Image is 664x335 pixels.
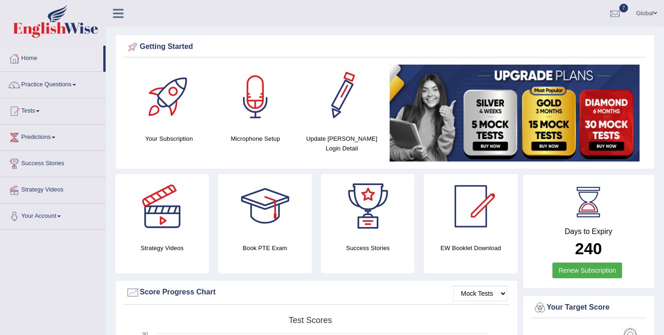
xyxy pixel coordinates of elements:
h4: Days to Expiry [533,227,645,236]
h4: Your Subscription [130,134,207,144]
h4: EW Booklet Download [424,243,517,253]
span: 7 [619,4,628,12]
div: Score Progress Chart [126,286,507,299]
h4: Success Stories [321,243,415,253]
a: Success Stories [0,151,106,174]
h4: Book PTE Exam [218,243,312,253]
a: Home [0,46,103,69]
a: Tests [0,98,106,121]
h4: Microphone Setup [217,134,294,144]
a: Predictions [0,125,106,148]
h4: Strategy Videos [115,243,209,253]
a: Practice Questions [0,72,106,95]
a: Renew Subscription [552,263,622,278]
div: Your Target Score [533,301,645,315]
div: Getting Started [126,40,644,54]
a: Your Account [0,203,106,227]
h4: Update [PERSON_NAME] Login Detail [303,134,380,153]
b: 240 [575,239,602,257]
tspan: Test scores [289,316,332,325]
a: Strategy Videos [0,177,106,200]
img: small5.jpg [390,65,640,162]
